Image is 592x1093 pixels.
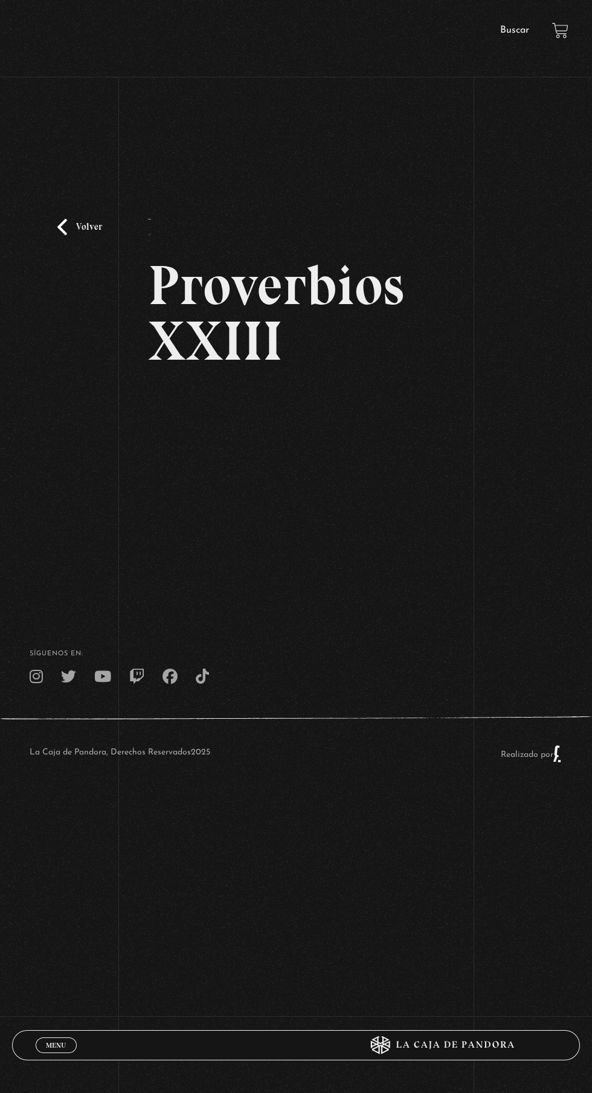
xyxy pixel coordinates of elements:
a: Buscar [500,25,529,35]
a: View your shopping cart [552,22,568,39]
h2: Proverbios XXIII [148,258,443,369]
p: - [148,219,151,243]
iframe: Dailymotion video player – PROVERBIOS 23 [148,387,443,553]
a: Volver [57,219,102,235]
a: Realizado por [501,750,562,759]
p: La Caja de Pandora, Derechos Reservados 2025 [30,745,210,763]
h4: SÍguenos en: [30,650,562,657]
